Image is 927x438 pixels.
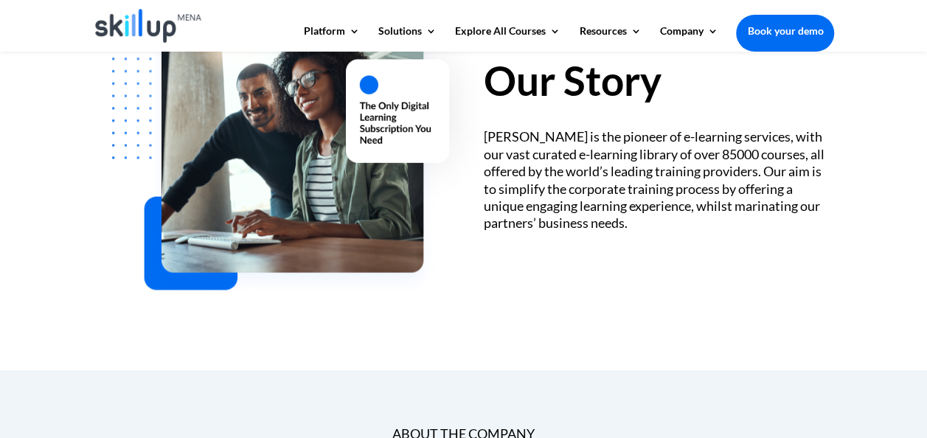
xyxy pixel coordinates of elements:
iframe: Chat Widget [681,279,927,438]
a: Solutions [378,26,437,51]
a: Book your demo [736,15,834,47]
img: Skillup Mena [95,9,202,43]
a: Company [659,26,718,51]
h2: Our Story [484,60,834,108]
a: Explore All Courses [455,26,560,51]
a: Platform [304,26,360,51]
div: [PERSON_NAME] is the pioneer of e-learning services, with our vast curated e-learning library of ... [484,128,834,232]
a: Resources [579,26,641,51]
